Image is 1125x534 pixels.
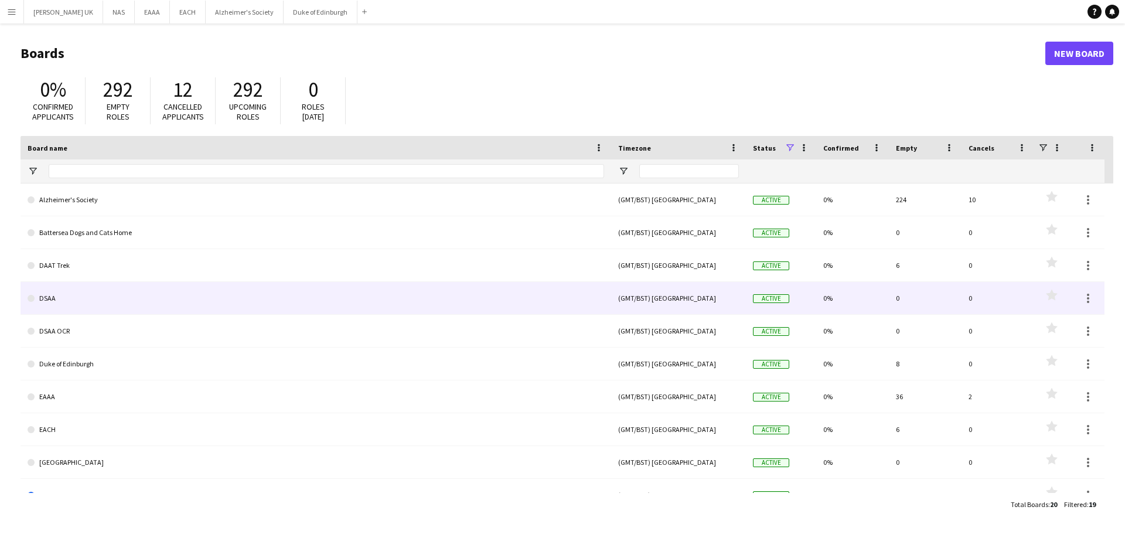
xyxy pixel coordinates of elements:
div: 0% [816,479,889,511]
div: 0% [816,216,889,249]
span: Status [753,144,776,152]
div: 0 [889,315,962,347]
span: 292 [233,77,263,103]
div: (GMT/BST) [GEOGRAPHIC_DATA] [611,183,746,216]
span: Active [753,360,789,369]
span: Confirmed applicants [32,101,74,122]
span: Active [753,393,789,402]
div: 0 [962,446,1034,478]
span: 20 [1050,500,1057,509]
a: DSAA [28,282,604,315]
div: 10 [962,183,1034,216]
span: Roles [DATE] [302,101,325,122]
span: Active [753,261,789,270]
div: 36 [889,380,962,413]
div: 0 [962,348,1034,380]
div: 0% [816,380,889,413]
span: 19 [1089,500,1096,509]
div: 0 [889,216,962,249]
span: Confirmed [823,144,859,152]
a: Battersea Dogs and Cats Home [28,216,604,249]
div: (GMT/BST) [GEOGRAPHIC_DATA] [611,479,746,511]
div: 0 [889,446,962,478]
span: Cancelled applicants [162,101,204,122]
a: [GEOGRAPHIC_DATA] [28,446,604,479]
span: Board name [28,144,67,152]
button: NAS [103,1,135,23]
div: 0% [816,249,889,281]
button: Alzheimer's Society [206,1,284,23]
div: 2 [962,380,1034,413]
div: 6 [889,249,962,281]
span: Active [753,426,789,434]
span: 0 [308,77,318,103]
div: 224 [889,183,962,216]
span: Active [753,196,789,205]
button: EAAA [135,1,170,23]
span: Empty roles [107,101,129,122]
div: (GMT/BST) [GEOGRAPHIC_DATA] [611,380,746,413]
button: EACH [170,1,206,23]
div: : [1011,493,1057,516]
a: [GEOGRAPHIC_DATA] [28,479,604,512]
a: EAAA [28,380,604,413]
span: 0% [40,77,66,103]
div: 0 [962,249,1034,281]
div: 6 [889,479,962,511]
div: (GMT/BST) [GEOGRAPHIC_DATA] [611,315,746,347]
div: 0% [816,446,889,478]
input: Timezone Filter Input [639,164,739,178]
span: 12 [173,77,193,103]
a: DAAT Trek [28,249,604,282]
div: (GMT/BST) [GEOGRAPHIC_DATA] [611,216,746,249]
a: New Board [1045,42,1113,65]
span: Total Boards [1011,500,1048,509]
span: 292 [103,77,133,103]
span: Empty [896,144,917,152]
div: 8 [889,348,962,380]
span: Active [753,294,789,303]
div: 0 [962,315,1034,347]
div: 6 [889,413,962,445]
span: Active [753,491,789,500]
button: Open Filter Menu [28,166,38,176]
a: DSAA OCR [28,315,604,348]
button: Open Filter Menu [618,166,629,176]
a: Alzheimer's Society [28,183,604,216]
div: 0% [816,348,889,380]
a: Duke of Edinburgh [28,348,604,380]
div: 0 [962,479,1034,511]
div: 0 [889,282,962,314]
div: (GMT/BST) [GEOGRAPHIC_DATA] [611,282,746,314]
button: Duke of Edinburgh [284,1,357,23]
a: EACH [28,413,604,446]
div: (GMT/BST) [GEOGRAPHIC_DATA] [611,249,746,281]
div: 0 [962,413,1034,445]
div: 0 [962,282,1034,314]
div: 0% [816,183,889,216]
div: (GMT/BST) [GEOGRAPHIC_DATA] [611,348,746,380]
span: Timezone [618,144,651,152]
div: (GMT/BST) [GEOGRAPHIC_DATA] [611,413,746,445]
span: Active [753,458,789,467]
div: 0% [816,315,889,347]
div: : [1064,493,1096,516]
span: Filtered [1064,500,1087,509]
div: 0 [962,216,1034,249]
div: (GMT/BST) [GEOGRAPHIC_DATA] [611,446,746,478]
div: 0% [816,282,889,314]
span: Active [753,229,789,237]
span: Cancels [969,144,994,152]
button: [PERSON_NAME] UK [24,1,103,23]
input: Board name Filter Input [49,164,604,178]
div: 0% [816,413,889,445]
h1: Boards [21,45,1045,62]
span: Active [753,327,789,336]
span: Upcoming roles [229,101,267,122]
